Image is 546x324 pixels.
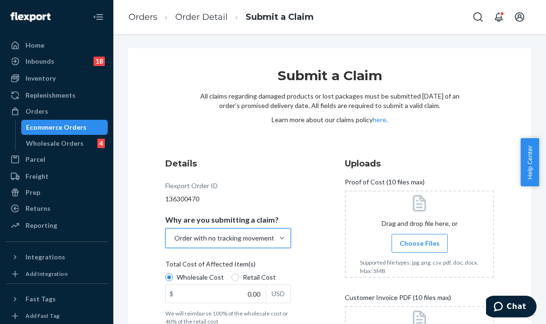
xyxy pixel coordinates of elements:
a: Replenishments [6,88,108,103]
div: Reporting [26,221,57,230]
div: Orders [26,107,48,116]
a: Returns [6,201,108,216]
input: Retail Cost [231,274,239,281]
button: Open account menu [510,8,529,26]
a: Freight [6,169,108,184]
div: Home [26,41,44,50]
div: Replenishments [26,91,76,100]
a: Prep [6,185,108,200]
div: Flexport Order ID [165,181,218,194]
div: Parcel [26,155,45,164]
div: Freight [26,172,49,181]
div: Add Fast Tag [26,312,60,320]
button: Help Center [520,138,539,186]
ol: breadcrumbs [121,3,321,31]
a: here [373,116,386,124]
div: Integrations [26,252,65,262]
input: Wholesale Cost [165,274,173,281]
div: 4 [97,139,105,148]
div: Add Integration [26,270,68,278]
span: Total Cost of Affected Item(s) [165,259,256,273]
div: Wholesale Orders [26,139,84,148]
h3: Uploads [345,158,494,170]
p: Learn more about our claims policy . [200,115,460,125]
div: 136300470 [165,194,291,204]
a: Inventory [6,71,108,86]
span: Retail Cost [243,273,276,282]
button: Close Navigation [89,8,108,26]
span: Choose Files [400,239,440,248]
div: Prep [26,188,40,197]
h3: Details [165,158,291,170]
a: Add Fast Tag [6,310,108,322]
a: Ecommerce Orders [21,120,108,135]
a: Submit a Claim [246,12,314,22]
a: Orders [6,104,108,119]
div: Returns [26,204,51,213]
p: All claims regarding damaged products or lost packages must be submitted [DATE] of an order’s pro... [200,91,460,110]
img: Flexport logo [10,12,51,22]
a: Parcel [6,152,108,167]
div: Inbounds [26,57,54,66]
a: Reporting [6,218,108,233]
div: Fast Tags [26,294,56,304]
a: Orders [128,12,157,22]
h1: Submit a Claim [200,67,460,91]
a: Wholesale Orders4 [21,136,108,151]
button: Open Search Box [469,8,487,26]
span: Proof of Cost (10 files max) [345,177,425,191]
a: Order Detail [175,12,228,22]
div: Order with no tracking movement [174,233,274,243]
iframe: Opens a widget where you can chat to one of our agents [486,296,537,319]
input: $USD [166,285,266,303]
div: Inventory [26,74,56,83]
div: USD [266,285,290,303]
div: $ [166,285,177,303]
a: Home [6,38,108,53]
span: Wholesale Cost [177,273,224,282]
div: 18 [94,57,105,66]
span: Customer Invoice PDF (10 files max) [345,293,451,306]
button: Integrations [6,249,108,265]
div: Ecommerce Orders [26,123,86,132]
a: Add Integration [6,268,108,280]
button: Fast Tags [6,291,108,307]
button: Open notifications [489,8,508,26]
p: Why are you submitting a claim? [165,215,279,224]
a: Inbounds18 [6,54,108,69]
